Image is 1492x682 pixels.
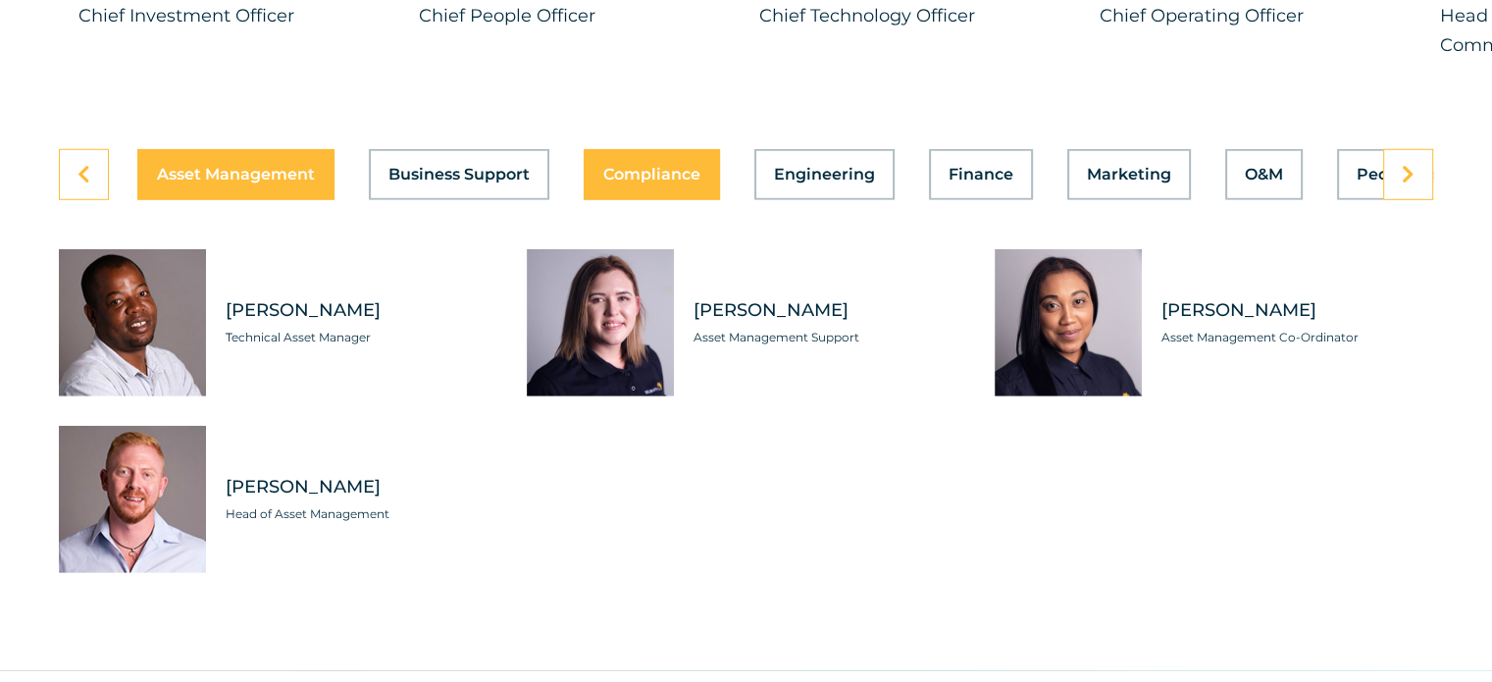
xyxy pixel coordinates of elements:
span: [PERSON_NAME] [226,475,497,499]
span: [PERSON_NAME] [694,298,965,323]
span: Head of Asset Management [226,504,497,524]
span: Engineering [774,167,875,183]
span: Asset Management Support [694,328,965,347]
span: Asset Management [157,167,315,183]
p: Chief Operating Officer [1100,1,1411,30]
div: Tabs. Open items with Enter or Space, close with Escape and navigate using the Arrow keys. [59,149,1433,573]
span: Technical Asset Manager [226,328,497,347]
p: Chief People Officer [419,1,730,30]
span: Business Support [388,167,530,183]
span: [PERSON_NAME] [226,298,497,323]
span: Compliance [603,167,700,183]
span: [PERSON_NAME] [1161,298,1433,323]
p: Chief Technology Officer [759,1,1070,30]
span: O&M [1245,167,1283,183]
span: Asset Management Co-Ordinator [1161,328,1433,347]
span: Finance [949,167,1013,183]
span: Marketing [1087,167,1171,183]
p: Chief Investment Officer [78,1,389,30]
